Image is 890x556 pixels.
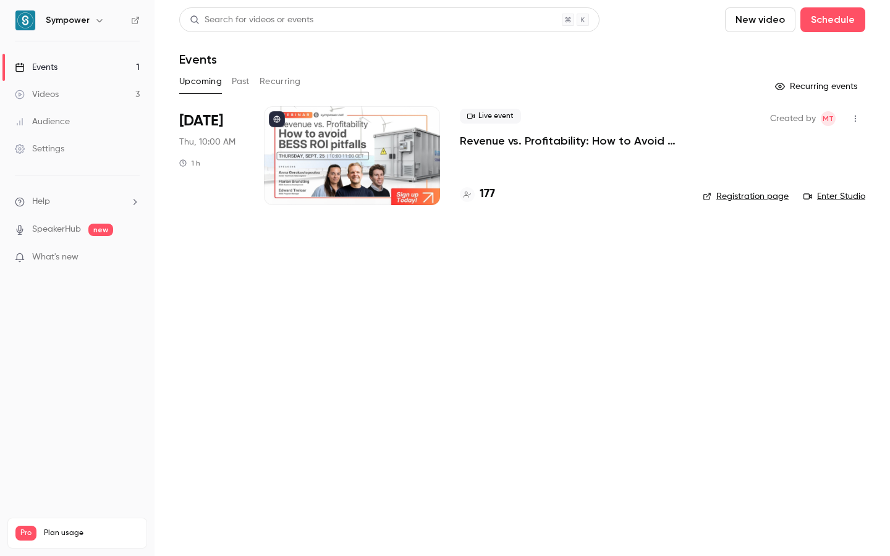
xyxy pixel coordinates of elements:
[15,195,140,208] li: help-dropdown-opener
[44,528,139,538] span: Plan usage
[32,223,81,236] a: SpeakerHub
[803,190,865,203] a: Enter Studio
[179,106,244,205] div: Sep 25 Thu, 10:00 AM (Europe/Amsterdam)
[769,77,865,96] button: Recurring events
[460,133,683,148] a: Revenue vs. Profitability: How to Avoid [PERSON_NAME] ROI Pitfalls
[460,186,495,203] a: 177
[179,52,217,67] h1: Events
[460,109,521,124] span: Live event
[821,111,836,126] span: Manon Thomas
[725,7,795,32] button: New video
[480,186,495,203] h4: 177
[260,72,301,91] button: Recurring
[32,251,78,264] span: What's new
[179,158,200,168] div: 1 h
[179,72,222,91] button: Upcoming
[88,224,113,236] span: new
[15,88,59,101] div: Videos
[179,111,223,131] span: [DATE]
[32,195,50,208] span: Help
[15,11,35,30] img: Sympower
[15,61,57,74] div: Events
[823,111,834,126] span: MT
[15,526,36,541] span: Pro
[800,7,865,32] button: Schedule
[15,116,70,128] div: Audience
[232,72,250,91] button: Past
[179,136,235,148] span: Thu, 10:00 AM
[770,111,816,126] span: Created by
[703,190,789,203] a: Registration page
[190,14,313,27] div: Search for videos or events
[125,252,140,263] iframe: Noticeable Trigger
[15,143,64,155] div: Settings
[46,14,90,27] h6: Sympower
